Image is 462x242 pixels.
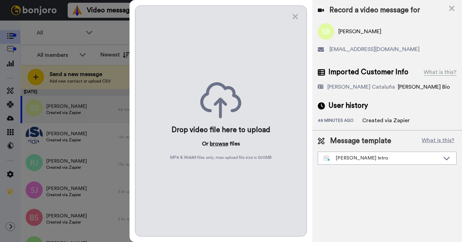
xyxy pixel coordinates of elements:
span: MP4 & WebM files only, max upload file size is 500 MB [170,155,272,160]
img: nextgen-template.svg [324,156,330,161]
span: Imported Customer Info [328,67,408,77]
span: Message template [330,136,391,146]
div: 49 minutes ago [318,118,362,125]
div: Created via Zapier [362,116,410,125]
p: Or files [202,140,240,148]
div: [PERSON_NAME] Cataluña [327,83,395,91]
button: browse [210,140,228,148]
div: Drop video file here to upload [172,125,270,135]
span: [PERSON_NAME] Bio [398,84,450,90]
span: [EMAIL_ADDRESS][DOMAIN_NAME] [329,45,420,53]
button: What is this? [420,136,457,146]
div: What is this? [424,68,457,76]
span: User history [328,101,368,111]
div: [PERSON_NAME] Intro [324,155,440,162]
